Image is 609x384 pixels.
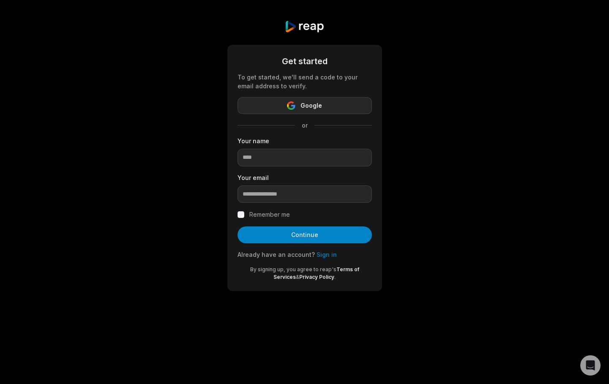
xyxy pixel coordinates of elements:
a: Sign in [317,251,337,258]
label: Your name [238,136,372,145]
span: . [334,274,336,280]
img: reap [284,20,325,33]
span: By signing up, you agree to reap's [250,266,336,272]
button: Google [238,97,372,114]
span: Google [300,101,322,111]
span: & [296,274,299,280]
div: To get started, we'll send a code to your email address to verify. [238,73,372,90]
button: Continue [238,226,372,243]
label: Remember me [249,210,290,220]
label: Your email [238,173,372,182]
div: Open Intercom Messenger [580,355,601,376]
a: Privacy Policy [299,274,334,280]
a: Terms of Services [273,266,359,280]
div: Get started [238,55,372,68]
span: or [295,121,314,130]
span: Already have an account? [238,251,315,258]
